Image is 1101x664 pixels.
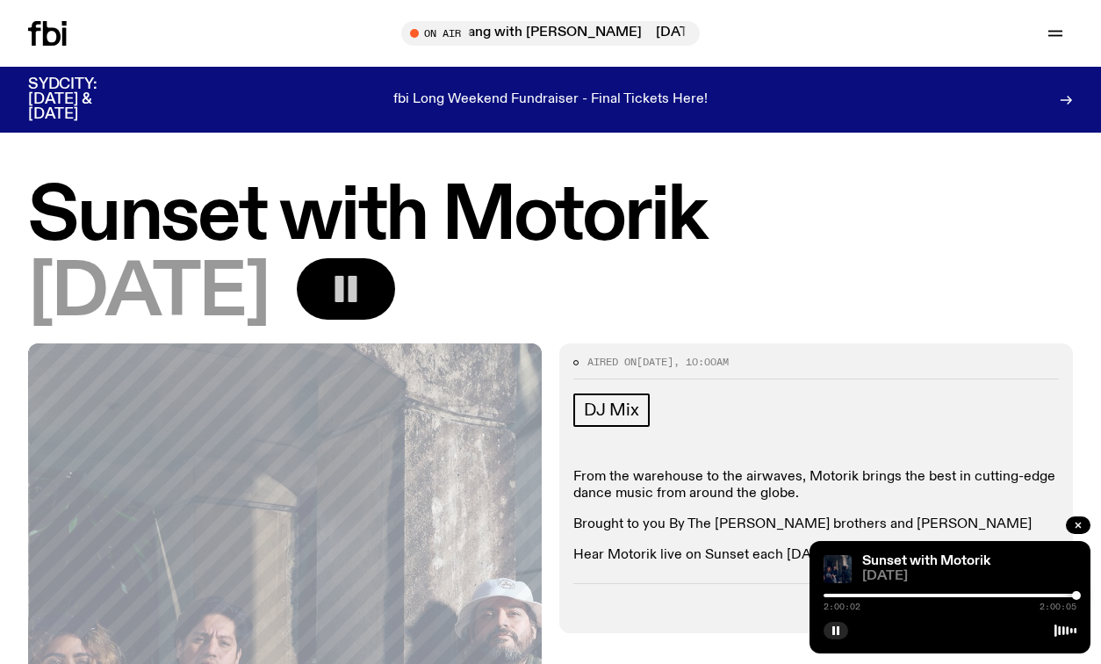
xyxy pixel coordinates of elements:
[573,393,650,427] a: DJ Mix
[824,603,860,611] span: 2:00:02
[28,182,1073,253] h1: Sunset with Motorik
[573,547,1059,564] p: Hear Motorik live on Sunset each [DATE] from 6-8pm.
[862,554,990,568] a: Sunset with Motorik
[28,258,269,329] span: [DATE]
[587,355,637,369] span: Aired on
[637,355,673,369] span: [DATE]
[862,570,1076,583] span: [DATE]
[393,92,708,108] p: fbi Long Weekend Fundraiser - Final Tickets Here!
[401,21,700,46] button: On Air[DATE] Overhang with [PERSON_NAME][DATE] Overhang with [PERSON_NAME]
[1040,603,1076,611] span: 2:00:05
[573,516,1059,533] p: Brought to you By The [PERSON_NAME] brothers and [PERSON_NAME]
[573,469,1059,502] p: From the warehouse to the airwaves, Motorik brings the best in cutting-edge dance music from arou...
[673,355,729,369] span: , 10:00am
[584,401,639,420] span: DJ Mix
[28,77,140,122] h3: SYDCITY: [DATE] & [DATE]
